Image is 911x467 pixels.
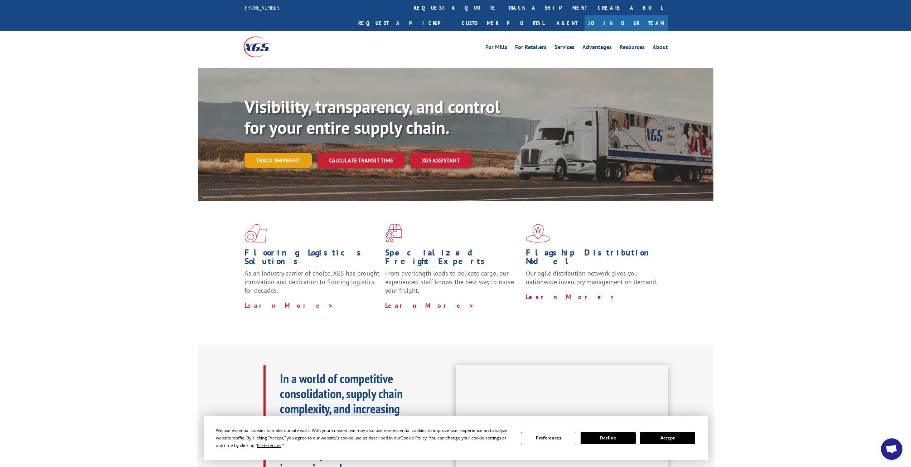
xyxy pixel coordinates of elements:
[385,301,474,310] a: Learn More >
[515,44,547,52] a: For Retailers
[216,427,512,449] div: We use essential cookies to make our site work. With your consent, we may also use non-essential ...
[410,153,471,168] a: XGS ASSISTANT
[526,248,661,269] h1: Flagship Distribution Model
[881,438,902,460] div: Open chat
[353,15,456,31] a: Request a pickup
[526,269,658,286] span: Our agile distribution network gives you nationwide inventory management on demand.
[385,224,402,243] img: xgs-icon-focused-on-flooring-red
[257,442,281,448] span: Preferences
[585,15,668,31] a: Join Our Team
[244,153,312,168] a: Track shipment
[244,224,267,243] img: xgs-icon-total-supply-chain-intelligence-red
[485,44,507,52] a: For Mills
[243,4,281,11] a: [PHONE_NUMBER]
[582,44,612,52] a: Advantages
[640,432,695,444] button: Accept
[581,432,636,444] button: Decline
[653,44,668,52] a: About
[385,269,520,301] p: From overlength loads to delicate cargo, our experienced staff knows the best way to move your fr...
[244,96,500,138] b: Visibility, transparency, and control for your entire supply chain.
[620,44,645,52] a: Resources
[401,435,427,441] span: Cookie Policy
[526,224,551,243] img: xgs-icon-flagship-distribution-model-red
[554,44,575,52] a: Services
[521,432,576,444] button: Preferences
[244,301,334,310] a: Learn More >
[385,248,520,269] h1: Specialized Freight Experts
[526,293,615,301] a: Learn More >
[244,248,380,269] h1: Flooring Logistics Solutions
[549,15,585,31] a: Agent
[244,269,379,295] span: As an industry carrier of choice, XGS has brought innovation and dedication to flooring logistics...
[204,416,708,460] div: Cookie Consent Prompt
[318,153,404,168] a: Calculate transit time
[456,15,549,31] a: Customer Portal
